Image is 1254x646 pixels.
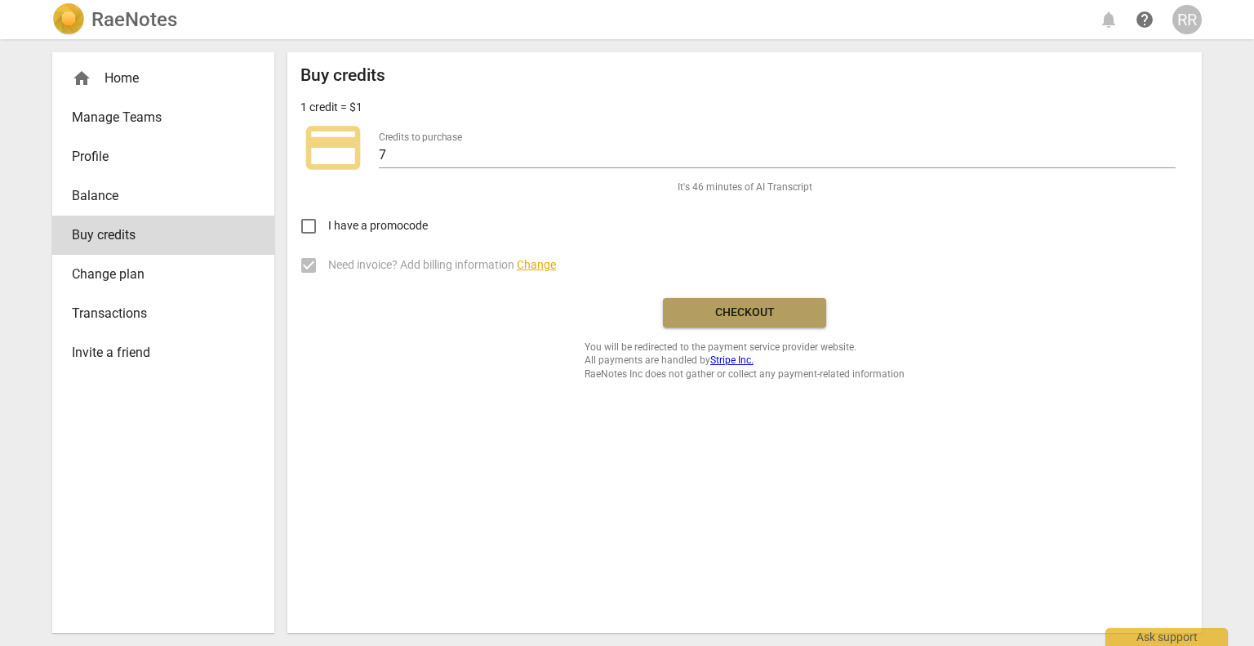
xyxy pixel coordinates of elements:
[72,225,242,245] span: Buy credits
[52,98,274,137] a: Manage Teams
[72,147,242,167] span: Profile
[52,333,274,372] a: Invite a friend
[72,304,242,323] span: Transactions
[328,217,428,234] span: I have a promocode
[1172,5,1202,34] button: RR
[52,255,274,294] a: Change plan
[379,132,462,142] label: Credits to purchase
[52,137,274,176] a: Profile
[72,69,91,88] span: home
[52,294,274,333] a: Transactions
[52,3,85,36] img: Logo
[300,65,385,86] h2: Buy credits
[710,354,754,366] a: Stripe Inc.
[663,298,826,327] button: Checkout
[517,258,556,271] span: Change
[72,265,242,284] span: Change plan
[1105,628,1228,646] div: Ask support
[52,216,274,255] a: Buy credits
[1135,10,1154,29] span: help
[72,343,242,363] span: Invite a friend
[676,305,813,321] span: Checkout
[52,176,274,216] a: Balance
[585,341,905,381] span: You will be redirected to the payment service provider website. All payments are handled by RaeNo...
[678,180,812,194] span: It's 46 minutes of AI Transcript
[72,69,242,88] div: Home
[1130,5,1159,34] a: Help
[72,186,242,206] span: Balance
[300,115,366,180] span: credit_card
[52,59,274,98] div: Home
[300,99,362,116] p: 1 credit = $1
[52,3,177,36] a: LogoRaeNotes
[91,8,177,31] h2: RaeNotes
[328,256,556,274] span: Need invoice? Add billing information
[72,108,242,127] span: Manage Teams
